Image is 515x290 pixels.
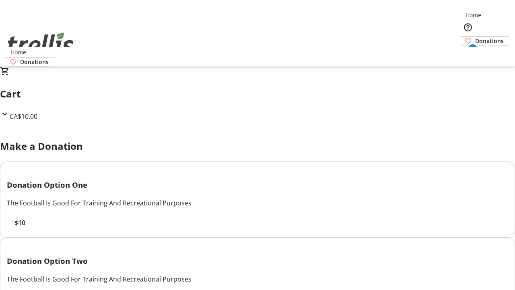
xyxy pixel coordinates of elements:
span: Home [10,48,26,56]
span: CA$10.00 [10,112,37,121]
button: Cart [460,46,476,62]
button: $10 [7,218,33,228]
span: Home [466,11,481,19]
div: The Football Is Good For Training And Recreational Purposes [7,198,508,208]
h3: Donation Option Two [7,255,508,267]
a: Home [460,11,486,19]
div: The Football Is Good For Training And Recreational Purposes [7,274,508,284]
span: $10 [14,218,25,228]
span: Donations [20,58,49,66]
h3: Donation Option One [7,179,508,191]
a: Donations [460,36,510,46]
a: Donations [5,57,55,66]
button: Help [460,19,476,35]
a: Home [5,48,31,56]
span: Donations [475,37,504,45]
img: Orient E2E Organization g0L3osMbLW's Logo [5,23,76,64]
